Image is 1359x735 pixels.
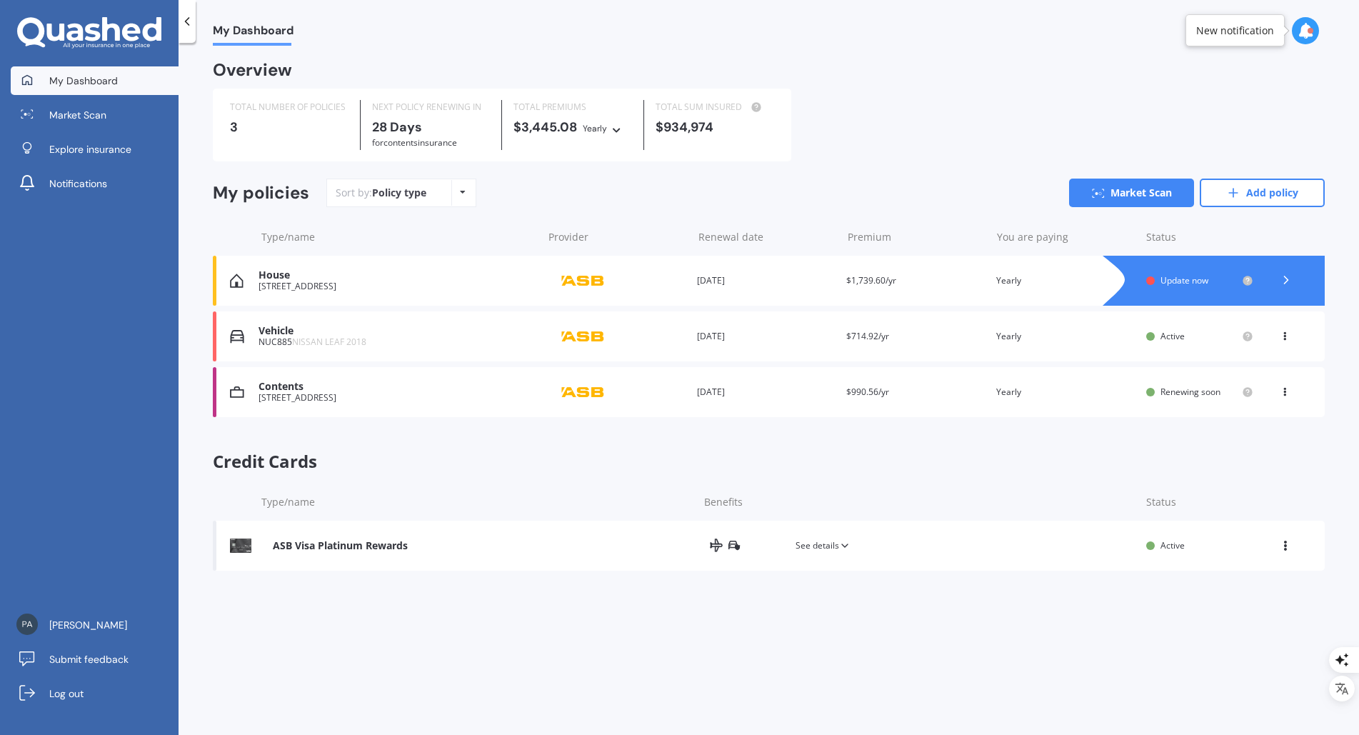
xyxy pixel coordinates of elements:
div: Type/name [261,230,537,244]
span: $714.92/yr [846,330,889,342]
div: ASB Visa Platinum Rewards [273,539,408,553]
div: [DATE] [697,385,836,399]
span: $1,739.60/yr [846,274,896,286]
div: NEXT POLICY RENEWING IN [372,100,491,114]
div: New notification [1196,24,1274,38]
div: House [259,269,536,281]
span: Credit Cards [213,451,1325,472]
span: My Dashboard [49,74,118,88]
span: NISSAN LEAF 2018 [292,336,366,348]
span: [PERSON_NAME] [49,618,127,632]
img: House [230,274,244,288]
div: Vehicle [259,325,536,337]
div: TOTAL SUM INSURED [656,100,774,114]
img: ASB Visa Platinum Rewards [230,539,251,553]
span: Log out [49,686,84,701]
div: NUC885 [259,337,536,347]
div: $3,445.08 [513,120,632,136]
div: Contents [259,381,536,393]
div: Yearly [583,121,607,136]
div: Status [1146,230,1253,244]
div: TOTAL PREMIUMS [513,100,632,114]
img: Contents [230,385,244,399]
a: Explore insurance [11,135,179,164]
span: Notifications [49,176,107,191]
div: $934,974 [656,120,774,134]
div: Overview [213,63,292,77]
div: You are paying [997,230,1135,244]
span: Explore insurance [49,142,131,156]
img: 091e057d0db8d8c40ced5c2180672b52 [16,614,38,635]
span: for Contents insurance [372,136,457,149]
a: Submit feedback [11,645,179,674]
span: Renewing soon [1160,386,1220,398]
span: See details [796,539,851,553]
a: My Dashboard [11,66,179,95]
span: Update now [1160,274,1208,286]
div: Policy type [372,186,426,200]
div: [STREET_ADDRESS] [259,281,536,291]
div: Benefits [704,495,1135,509]
img: ASB [547,323,618,350]
div: [DATE] [697,329,836,344]
div: Yearly [996,385,1135,399]
span: Active [1160,539,1185,551]
a: [PERSON_NAME] [11,611,179,639]
span: Submit feedback [49,652,129,666]
a: Add policy [1200,179,1325,207]
span: $990.56/yr [846,386,889,398]
a: Log out [11,679,179,708]
div: My policies [213,183,309,204]
div: [DATE] [697,274,836,288]
div: Yearly [996,329,1135,344]
img: ASB [547,267,618,294]
div: Provider [548,230,686,244]
div: Status [1146,495,1253,509]
img: Vehicle [230,329,244,344]
div: 3 [230,120,348,134]
b: 28 Days [372,119,422,136]
span: My Dashboard [213,24,294,43]
a: Market Scan [1069,179,1194,207]
div: Premium [848,230,986,244]
img: ASB [547,379,618,406]
div: [STREET_ADDRESS] [259,393,536,403]
a: Notifications [11,169,179,198]
a: Market Scan [11,101,179,129]
div: Type/name [261,495,693,509]
div: Yearly [996,274,1135,288]
div: Sort by: [336,186,426,200]
span: Active [1160,330,1185,342]
div: TOTAL NUMBER OF POLICIES [230,100,348,114]
span: Market Scan [49,108,106,122]
div: Renewal date [698,230,836,244]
